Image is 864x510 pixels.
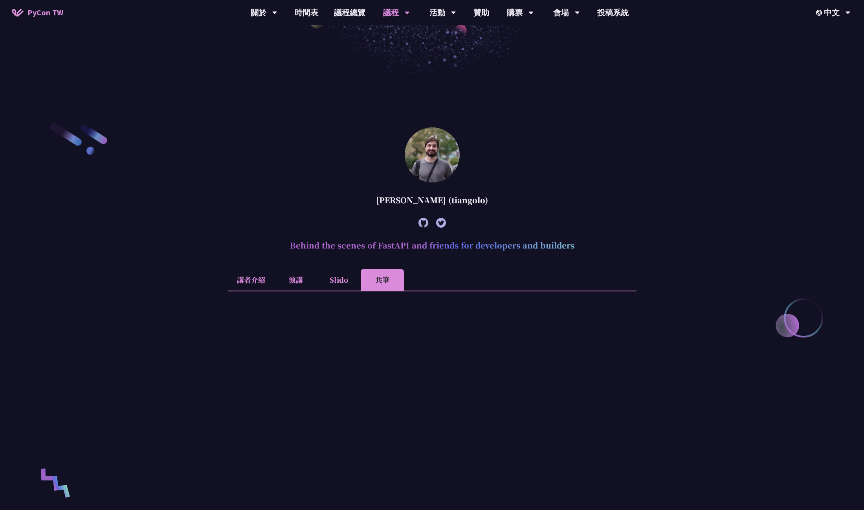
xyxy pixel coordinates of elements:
[4,3,71,22] a: PyCon TW
[228,269,274,291] li: 講者介紹
[816,10,824,16] img: Locale Icon
[228,234,637,257] h2: Behind the scenes of FastAPI and friends for developers and builders
[317,269,361,291] li: Slido
[405,127,460,182] img: Sebastián Ramírez (tiangolo)
[274,269,317,291] li: 演講
[28,7,63,18] span: PyCon TW
[12,9,24,17] img: Home icon of PyCon TW 2025
[361,269,404,291] li: 共筆
[228,188,637,212] div: [PERSON_NAME] (tiangolo)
